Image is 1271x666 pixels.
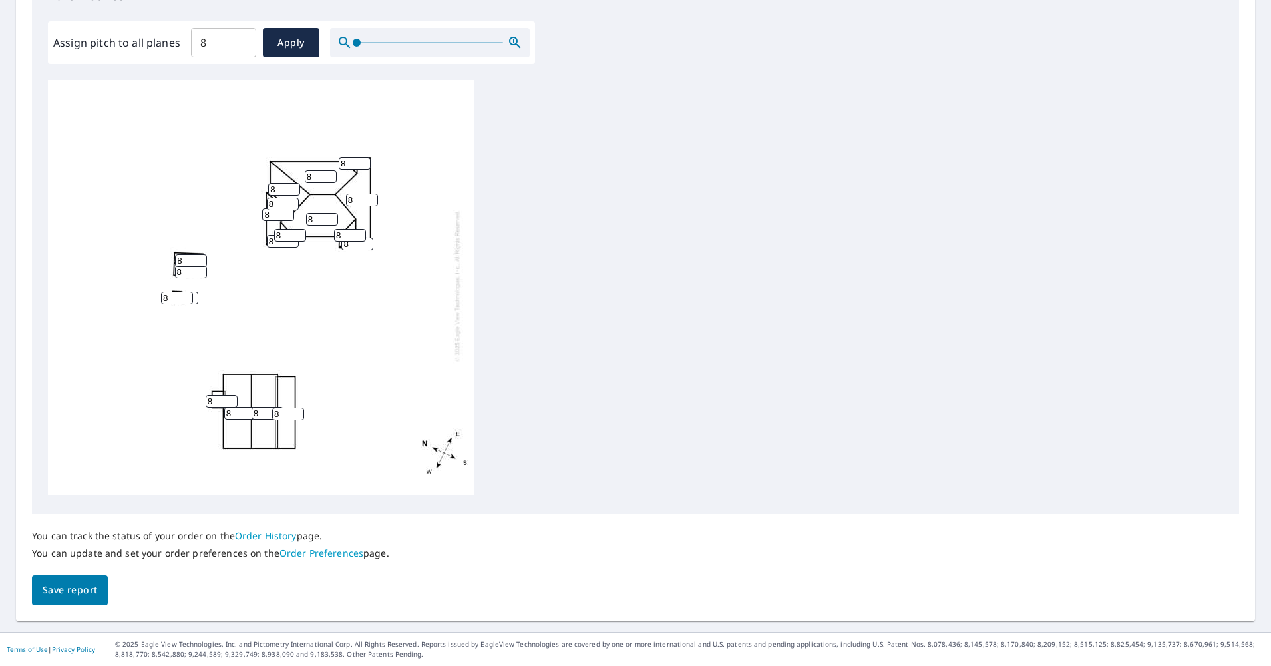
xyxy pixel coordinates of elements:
p: | [7,645,95,653]
a: Order History [235,529,297,542]
a: Privacy Policy [52,645,95,654]
button: Apply [263,28,319,57]
label: Assign pitch to all planes [53,35,180,51]
p: You can track the status of your order on the page. [32,530,389,542]
input: 00.0 [191,24,256,61]
a: Terms of Use [7,645,48,654]
p: You can update and set your order preferences on the page. [32,547,389,559]
button: Save report [32,575,108,605]
span: Apply [273,35,309,51]
p: © 2025 Eagle View Technologies, Inc. and Pictometry International Corp. All Rights Reserved. Repo... [115,639,1264,659]
a: Order Preferences [279,547,363,559]
span: Save report [43,582,97,599]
